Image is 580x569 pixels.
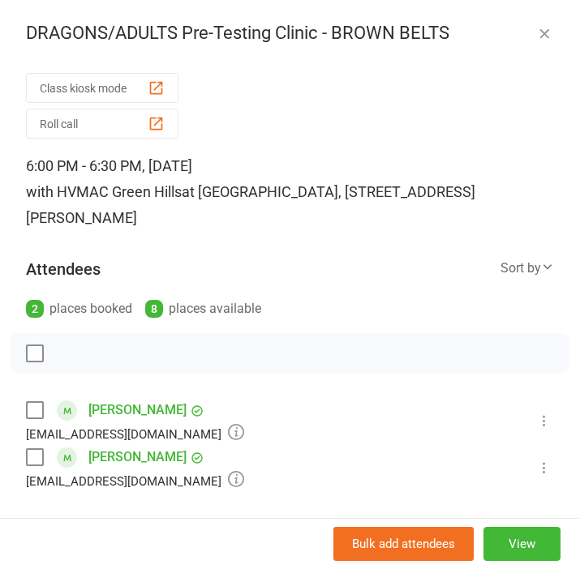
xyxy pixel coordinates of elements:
[88,444,187,470] a: [PERSON_NAME]
[333,527,474,561] button: Bulk add attendees
[501,258,554,279] div: Sort by
[26,258,101,280] div: Attendees
[26,297,132,320] div: places booked
[26,183,475,226] span: at [GEOGRAPHIC_DATA], [STREET_ADDRESS][PERSON_NAME]
[26,73,178,103] button: Class kiosk mode
[26,153,554,231] div: 6:00 PM - 6:30 PM, [DATE]
[26,470,244,491] div: [EMAIL_ADDRESS][DOMAIN_NAME]
[26,300,44,318] div: 2
[483,527,561,561] button: View
[145,297,261,320] div: places available
[26,423,244,444] div: [EMAIL_ADDRESS][DOMAIN_NAME]
[26,183,182,200] span: with HVMAC Green Hills
[145,300,163,318] div: 8
[88,397,187,423] a: [PERSON_NAME]
[26,109,178,139] button: Roll call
